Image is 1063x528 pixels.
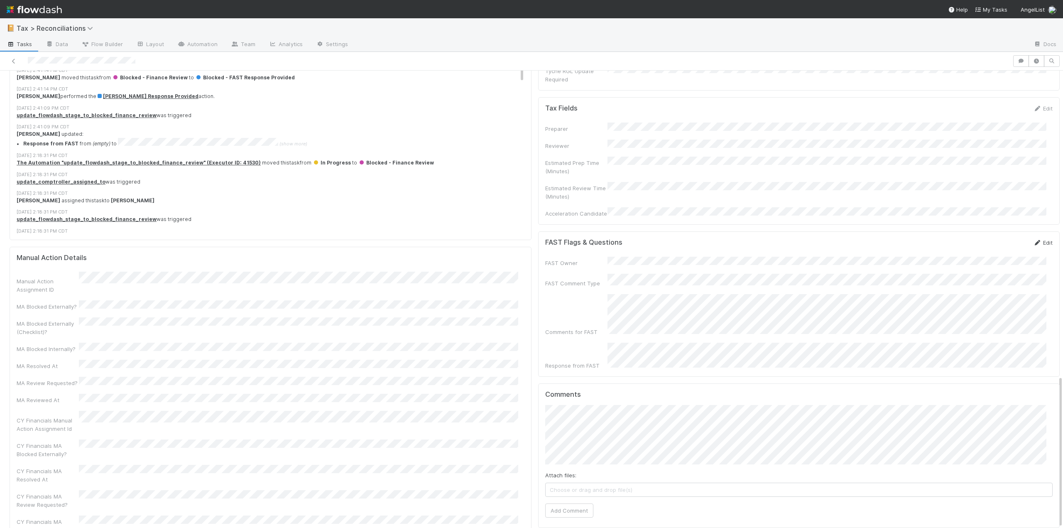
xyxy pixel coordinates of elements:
[313,160,351,166] span: In Progress
[1033,239,1053,246] a: Edit
[1048,6,1056,14] img: avatar_705f3a58-2659-4f93-91ad-7a5be837418b.png
[195,74,295,81] span: Blocked - FAST Response Provided
[17,228,531,235] div: [DATE] 2:18:31 PM CDT
[17,67,531,74] div: [DATE] 2:41:14 PM CDT
[948,5,968,14] div: Help
[7,2,62,17] img: logo-inverted-e16ddd16eac7371096b0.svg
[17,86,531,93] div: [DATE] 2:41:14 PM CDT
[17,74,60,81] strong: [PERSON_NAME]
[17,362,79,370] div: MA Resolved At
[545,125,607,133] div: Preparer
[17,123,531,130] div: [DATE] 2:41:09 PM CDT
[545,361,607,370] div: Response from FAST
[545,471,576,479] label: Attach files:
[111,197,154,204] strong: [PERSON_NAME]
[545,104,578,113] h5: Tax Fields
[17,171,531,178] div: [DATE] 2:18:31 PM CDT
[17,302,79,311] div: MA Blocked Externally?
[358,160,434,166] span: Blocked - Finance Review
[545,184,607,201] div: Estimated Review Time (Minutes)
[7,25,15,32] span: 📔
[171,38,224,52] a: Automation
[545,238,622,247] h5: FAST Flags & Questions
[17,112,531,119] div: was triggered
[1021,6,1045,13] span: AngelList
[17,197,531,204] div: assigned this task to
[224,38,262,52] a: Team
[17,130,531,148] div: updated:
[17,277,79,294] div: Manual Action Assignment ID
[130,38,171,52] a: Layout
[17,467,79,484] div: CY Financials MA Resolved At
[23,141,78,147] strong: Response from FAST
[17,209,531,216] div: [DATE] 2:18:31 PM CDT
[545,503,593,518] button: Add Comment
[17,160,261,166] a: The Automation "update_flowdash_stage_to_blocked_finance_review" (Executor ID: 41530)
[545,142,607,150] div: Reviewer
[75,38,130,52] a: Flow Builder
[23,138,531,148] summary: Response from FAST from (empty) to (show more)
[975,5,1007,14] a: My Tasks
[17,254,87,262] h5: Manual Action Details
[17,93,531,100] div: performed the action.
[17,379,79,387] div: MA Review Requested?
[17,492,79,509] div: CY Financials MA Review Requested?
[17,442,79,458] div: CY Financials MA Blocked Externally?
[81,40,123,48] span: Flow Builder
[279,141,307,147] span: (show more)
[93,141,110,147] em: (empty)
[546,483,1053,496] span: Choose or drag and drop file(s)
[545,67,607,83] div: Tyche RGL Update Required
[1033,105,1053,112] a: Edit
[17,319,79,336] div: MA Blocked Externally (Checklist)?
[17,416,79,433] div: CY Financials Manual Action Assignment Id
[545,209,607,218] div: Acceleration Candidate
[17,105,531,112] div: [DATE] 2:41:09 PM CDT
[17,93,60,99] strong: [PERSON_NAME]
[309,38,355,52] a: Settings
[96,93,198,99] a: [PERSON_NAME] Response Provided
[17,345,79,353] div: MA Blocked Internally?
[17,396,79,404] div: MA Reviewed At
[17,74,531,81] div: moved this task from to
[39,38,75,52] a: Data
[17,216,157,222] a: update_flowdash_stage_to_blocked_finance_review
[545,328,607,336] div: Comments for FAST
[17,24,97,32] span: Tax > Reconciliations
[112,74,188,81] span: Blocked - Finance Review
[1027,38,1063,52] a: Docs
[17,179,105,185] a: update_comptroller_assigned_to
[545,390,1053,399] h5: Comments
[17,197,60,204] strong: [PERSON_NAME]
[17,190,531,197] div: [DATE] 2:18:31 PM CDT
[17,159,531,167] div: moved this task from to
[17,178,531,186] div: was triggered
[262,38,309,52] a: Analytics
[975,6,1007,13] span: My Tasks
[17,112,157,118] a: update_flowdash_stage_to_blocked_finance_review
[17,216,531,223] div: was triggered
[545,279,607,287] div: FAST Comment Type
[7,40,32,48] span: Tasks
[17,152,531,159] div: [DATE] 2:18:31 PM CDT
[17,131,60,137] strong: [PERSON_NAME]
[545,259,607,267] div: FAST Owner
[545,159,607,175] div: Estimated Prep Time (Minutes)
